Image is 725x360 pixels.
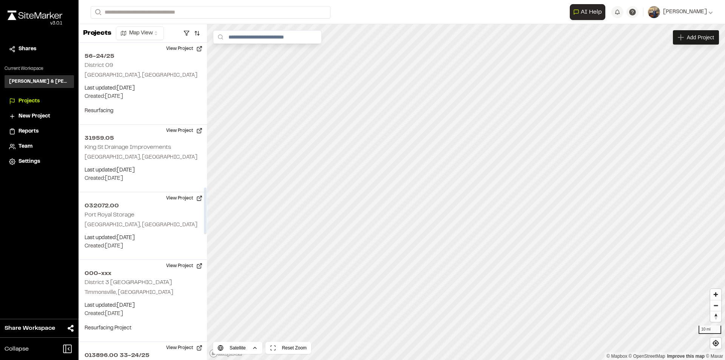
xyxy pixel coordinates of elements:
[85,52,201,61] h2: 56-24/25
[85,175,201,183] p: Created: [DATE]
[265,342,311,354] button: Reset Zoom
[85,242,201,250] p: Created: [DATE]
[9,127,69,136] a: Reports
[85,134,201,143] h2: 31959.05
[9,158,69,166] a: Settings
[85,269,201,278] h2: 000-xxx
[706,354,723,359] a: Maxar
[699,326,721,334] div: 10 mi
[606,354,627,359] a: Mapbox
[209,349,242,358] a: Mapbox logo
[581,8,602,17] span: AI Help
[19,158,40,166] span: Settings
[19,112,50,121] span: New Project
[5,345,29,354] span: Collapse
[162,125,207,137] button: View Project
[570,4,608,20] div: Open AI Assistant
[648,6,660,18] img: User
[710,311,721,322] button: Reset bearing to north
[162,192,207,204] button: View Project
[19,45,36,53] span: Shares
[162,43,207,55] button: View Project
[710,338,721,349] button: Find my location
[85,221,201,229] p: [GEOGRAPHIC_DATA], [GEOGRAPHIC_DATA]
[710,289,721,300] button: Zoom in
[162,260,207,272] button: View Project
[5,65,74,72] p: Current Workspace
[85,107,201,115] p: Resurfacing
[85,201,201,210] h2: 032072.00
[9,45,69,53] a: Shares
[85,280,172,285] h2: District 3 [GEOGRAPHIC_DATA]
[91,6,104,19] button: Search
[629,354,665,359] a: OpenStreetMap
[85,212,134,218] h2: Port Royal Storage
[19,127,39,136] span: Reports
[710,300,721,311] button: Zoom out
[85,301,201,310] p: Last updated: [DATE]
[207,24,725,360] canvas: Map
[85,71,201,80] p: [GEOGRAPHIC_DATA], [GEOGRAPHIC_DATA]
[687,34,714,41] span: Add Project
[83,28,111,39] p: Projects
[85,93,201,101] p: Created: [DATE]
[570,4,605,20] button: Open AI Assistant
[85,289,201,297] p: Timmonsville, [GEOGRAPHIC_DATA]
[9,97,69,105] a: Projects
[19,142,32,151] span: Team
[85,234,201,242] p: Last updated: [DATE]
[9,112,69,121] a: New Project
[85,84,201,93] p: Last updated: [DATE]
[85,166,201,175] p: Last updated: [DATE]
[213,342,262,354] button: Satellite
[663,8,707,16] span: [PERSON_NAME]
[9,142,69,151] a: Team
[162,342,207,354] button: View Project
[85,310,201,318] p: Created: [DATE]
[5,324,55,333] span: Share Workspace
[85,324,201,332] p: Resurfacing Project
[85,63,113,68] h2: District 09
[667,354,705,359] a: Map feedback
[8,20,62,27] div: Oh geez...please don't...
[85,153,201,162] p: [GEOGRAPHIC_DATA], [GEOGRAPHIC_DATA]
[8,11,62,20] img: rebrand.png
[648,6,713,18] button: [PERSON_NAME]
[85,145,171,150] h2: King St Drainage Improvements
[19,97,40,105] span: Projects
[85,351,201,360] h2: 013896.00 33-24/25
[9,78,69,85] h3: [PERSON_NAME] & [PERSON_NAME] Inc.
